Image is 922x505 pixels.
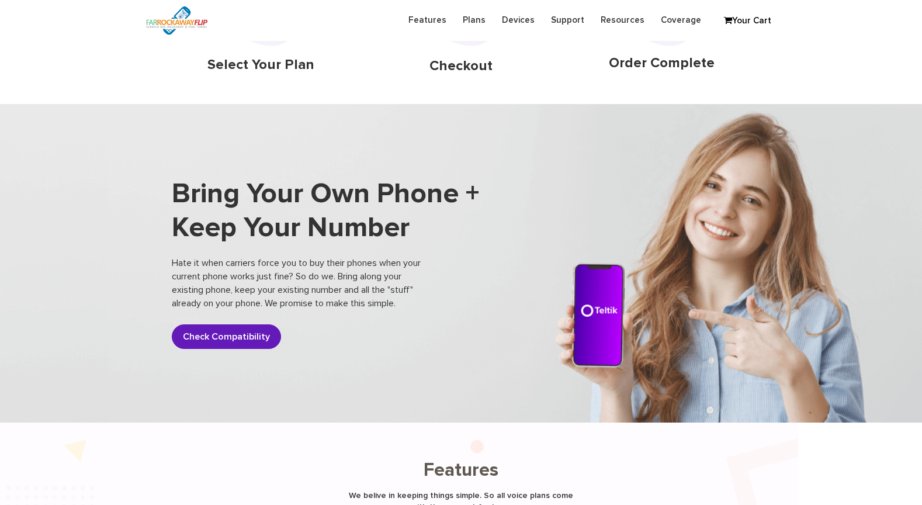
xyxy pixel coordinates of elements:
a: Support [543,9,592,32]
a: Your Cart [718,12,777,30]
a: Plans [455,9,494,32]
h3: Order Complete [574,55,749,72]
h2: Features [137,461,785,481]
h3: Select Your Plan [173,57,348,74]
a: Features [400,9,455,32]
p: Hate it when carriers force you to buy their phones when your current phone works just fine? So d... [172,257,435,310]
a: Devices [494,9,543,32]
a: Check Compatibility [172,324,281,349]
a: Coverage [653,9,709,32]
a: Resources [592,9,653,32]
h2: Bring Your Own Phone + Keep Your Number [172,178,584,245]
h3: Checkout [373,58,549,75]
